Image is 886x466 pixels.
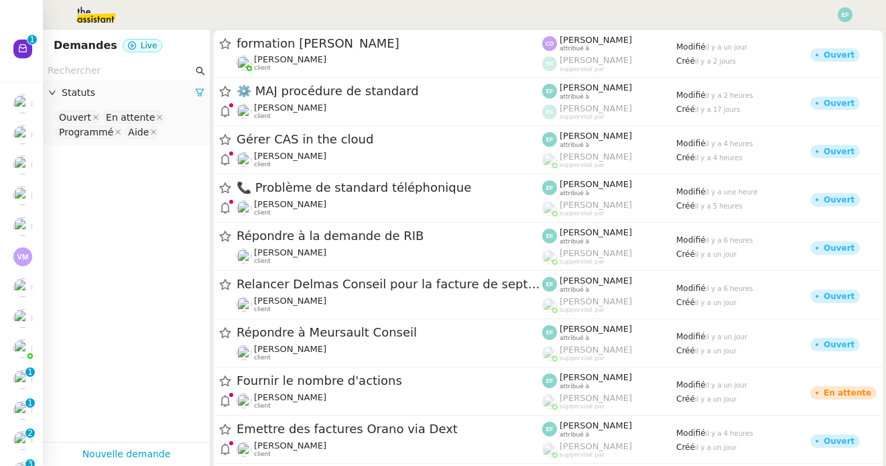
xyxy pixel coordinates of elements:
[254,402,271,410] span: client
[676,56,695,66] span: Créé
[542,443,557,457] img: users%2FyQfMwtYgTqhRP2YHWHmG2s2LYaD3%2Favatar%2Fprofile-pic.png
[106,111,155,123] div: En attente
[254,441,326,451] span: [PERSON_NAME]
[254,354,271,361] span: client
[695,58,736,65] span: il y a 2 jours
[237,230,542,242] span: Répondre à la demande de RIB
[25,367,35,377] nz-badge-sup: 1
[237,392,542,410] app-user-detailed-label: client
[254,247,326,257] span: [PERSON_NAME]
[560,200,632,210] span: [PERSON_NAME]
[542,152,676,169] app-user-label: suppervisé par
[254,151,326,161] span: [PERSON_NAME]
[676,380,706,390] span: Modifié
[542,179,676,196] app-user-label: attribué à
[237,423,542,435] span: Émettre des factures Orano via Dext
[82,447,171,462] a: Nouvelle demande
[542,180,557,195] img: svg
[59,111,91,123] div: Ouvert
[560,431,589,439] span: attribué à
[560,383,589,390] span: attribué à
[254,64,271,72] span: client
[676,249,695,259] span: Créé
[542,345,676,362] app-user-label: suppervisé par
[237,56,251,70] img: users%2FyQfMwtYgTqhRP2YHWHmG2s2LYaD3%2Favatar%2Fprofile-pic.png
[59,126,113,138] div: Programmé
[254,451,271,458] span: client
[706,92,753,99] span: il y a 2 heures
[542,373,557,388] img: svg
[254,296,326,306] span: [PERSON_NAME]
[237,247,542,265] app-user-detailed-label: client
[560,55,632,65] span: [PERSON_NAME]
[695,154,743,162] span: il y a 4 heures
[542,325,557,340] img: svg
[560,355,605,362] span: suppervisé par
[542,441,676,459] app-user-label: suppervisé par
[43,80,210,106] div: Statuts
[560,420,632,430] span: [PERSON_NAME]
[237,394,251,408] img: users%2FSg6jQljroSUGpSfKFUOPmUmNaZ23%2Favatar%2FUntitled.png
[560,45,589,52] span: attribué à
[237,151,542,168] app-user-detailed-label: client
[237,278,542,290] span: Relancer Delmas Conseil pour la facture de septembre
[237,441,542,458] app-user-detailed-label: client
[54,36,117,55] nz-page-header-title: Demandes
[237,54,542,72] app-user-detailed-label: client
[13,125,32,144] img: users%2FSg6jQljroSUGpSfKFUOPmUmNaZ23%2Favatar%2FUntitled.png
[254,257,271,265] span: client
[542,298,557,312] img: users%2FyQfMwtYgTqhRP2YHWHmG2s2LYaD3%2Favatar%2Fprofile-pic.png
[560,66,605,73] span: suppervisé par
[706,140,753,148] span: il y a 4 heures
[237,199,542,217] app-user-detailed-label: client
[13,156,32,174] img: users%2FTtzP7AGpm5awhzgAzUtU1ot6q7W2%2Favatar%2Fb1ec9cbd-befd-4b0f-b4c2-375d59dbe3fa
[237,133,542,145] span: Gérer CAS in the cloud
[560,35,632,45] span: [PERSON_NAME]
[542,277,557,292] img: svg
[560,403,605,410] span: suppervisé par
[254,113,271,120] span: client
[542,201,557,216] img: users%2FyQfMwtYgTqhRP2YHWHmG2s2LYaD3%2Favatar%2Fprofile-pic.png
[560,276,632,286] span: [PERSON_NAME]
[237,152,251,167] img: users%2FSg6jQljroSUGpSfKFUOPmUmNaZ23%2Favatar%2FUntitled.png
[542,103,676,121] app-user-label: suppervisé par
[676,284,706,293] span: Modifié
[560,210,605,217] span: suppervisé par
[824,99,855,107] div: Ouvert
[560,152,632,162] span: [PERSON_NAME]
[560,190,589,197] span: attribué à
[13,217,32,236] img: users%2FSg6jQljroSUGpSfKFUOPmUmNaZ23%2Favatar%2FUntitled.png
[542,131,676,148] app-user-label: attribué à
[676,394,695,404] span: Créé
[542,56,557,71] img: svg
[27,367,33,380] p: 1
[237,344,542,361] app-user-detailed-label: client
[676,332,706,341] span: Modifié
[237,345,251,360] img: users%2FSg6jQljroSUGpSfKFUOPmUmNaZ23%2Favatar%2FUntitled.png
[542,296,676,314] app-user-label: suppervisé par
[25,428,35,438] nz-badge-sup: 2
[13,95,32,113] img: users%2FQNmrJKjvCnhZ9wRJPnUNc9lj8eE3%2Favatar%2F5ca36b56-0364-45de-a850-26ae83da85f1
[560,372,632,382] span: [PERSON_NAME]
[13,339,32,358] img: users%2FyQfMwtYgTqhRP2YHWHmG2s2LYaD3%2Favatar%2Fprofile-pic.png
[560,131,632,141] span: [PERSON_NAME]
[824,148,855,156] div: Ouvert
[706,188,758,196] span: il y a une heure
[56,111,101,124] nz-select-item: Ouvert
[706,430,753,437] span: il y a 4 heures
[676,153,695,162] span: Créé
[560,93,589,101] span: attribué à
[824,341,855,349] div: Ouvert
[13,370,32,389] img: users%2FSg6jQljroSUGpSfKFUOPmUmNaZ23%2Favatar%2FUntitled.png
[103,111,165,124] nz-select-item: En attente
[542,249,557,264] img: users%2FyQfMwtYgTqhRP2YHWHmG2s2LYaD3%2Favatar%2Fprofile-pic.png
[676,428,706,438] span: Modifié
[237,104,251,119] img: users%2FLb8tVVcnxkNxES4cleXP4rKNCSJ2%2Favatar%2F2ff4be35-2167-49b6-8427-565bfd2dd78c
[560,451,605,459] span: suppervisé par
[706,44,747,51] span: il y a un jour
[560,306,605,314] span: suppervisé par
[254,54,326,64] span: [PERSON_NAME]
[824,244,855,252] div: Ouvert
[560,441,632,451] span: [PERSON_NAME]
[542,346,557,361] img: users%2FyQfMwtYgTqhRP2YHWHmG2s2LYaD3%2Favatar%2Fprofile-pic.png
